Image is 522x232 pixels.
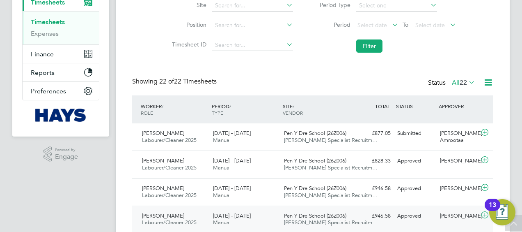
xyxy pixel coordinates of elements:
[437,127,479,147] div: [PERSON_NAME] Amrootaa
[169,41,206,48] label: Timesheet ID
[212,39,293,51] input: Search for...
[284,137,378,144] span: [PERSON_NAME] Specialist Recruitm…
[452,79,475,87] label: All
[356,39,382,53] button: Filter
[351,127,394,140] div: £877.05
[23,63,99,81] button: Reports
[142,137,197,144] span: Labourer/Cleaner 2025
[284,185,346,192] span: Pen Y Dre School (26Z006)
[284,130,346,137] span: Pen Y Dre School (26Z006)
[489,205,496,216] div: 13
[22,109,99,122] a: Go to home page
[437,154,479,168] div: [PERSON_NAME]
[394,127,437,140] div: Submitted
[31,69,55,77] span: Reports
[142,219,197,226] span: Labourer/Cleaner 2025
[394,154,437,168] div: Approved
[437,99,479,114] div: APPROVER
[213,192,231,199] span: Manual
[357,21,387,29] span: Select date
[31,50,54,58] span: Finance
[23,45,99,63] button: Finance
[213,137,231,144] span: Manual
[31,18,65,26] a: Timesheets
[400,19,411,30] span: To
[375,103,390,109] span: TOTAL
[314,21,350,28] label: Period
[142,157,184,164] span: [PERSON_NAME]
[141,109,153,116] span: ROLE
[229,103,231,109] span: /
[415,21,445,29] span: Select date
[213,212,251,219] span: [DATE] - [DATE]
[23,11,99,44] div: Timesheets
[213,185,251,192] span: [DATE] - [DATE]
[142,212,184,219] span: [PERSON_NAME]
[169,21,206,28] label: Position
[159,77,217,86] span: 22 Timesheets
[460,79,467,87] span: 22
[159,77,174,86] span: 22 of
[55,153,78,160] span: Engage
[351,182,394,195] div: £946.58
[213,157,251,164] span: [DATE] - [DATE]
[31,30,59,37] a: Expenses
[314,1,350,9] label: Period Type
[132,77,218,86] div: Showing
[213,164,231,171] span: Manual
[489,199,515,225] button: Open Resource Center, 13 new notifications
[394,209,437,223] div: Approved
[284,212,346,219] span: Pen Y Dre School (26Z006)
[394,99,437,114] div: STATUS
[162,103,163,109] span: /
[213,130,251,137] span: [DATE] - [DATE]
[212,20,293,31] input: Search for...
[283,109,303,116] span: VENDOR
[55,146,78,153] span: Powered by
[284,157,346,164] span: Pen Y Dre School (26Z006)
[142,185,184,192] span: [PERSON_NAME]
[169,1,206,9] label: Site
[293,103,294,109] span: /
[213,219,231,226] span: Manual
[142,192,197,199] span: Labourer/Cleaner 2025
[35,109,87,122] img: hays-logo-retina.png
[437,182,479,195] div: [PERSON_NAME]
[142,164,197,171] span: Labourer/Cleaner 2025
[284,192,378,199] span: [PERSON_NAME] Specialist Recruitm…
[23,82,99,100] button: Preferences
[351,209,394,223] div: £946.58
[351,154,394,168] div: £828.33
[212,109,223,116] span: TYPE
[428,77,477,89] div: Status
[437,209,479,223] div: [PERSON_NAME]
[284,164,378,171] span: [PERSON_NAME] Specialist Recruitm…
[31,87,66,95] span: Preferences
[394,182,437,195] div: Approved
[43,146,78,162] a: Powered byEngage
[284,219,378,226] span: [PERSON_NAME] Specialist Recruitm…
[281,99,352,120] div: SITE
[210,99,281,120] div: PERIOD
[139,99,210,120] div: WORKER
[142,130,184,137] span: [PERSON_NAME]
